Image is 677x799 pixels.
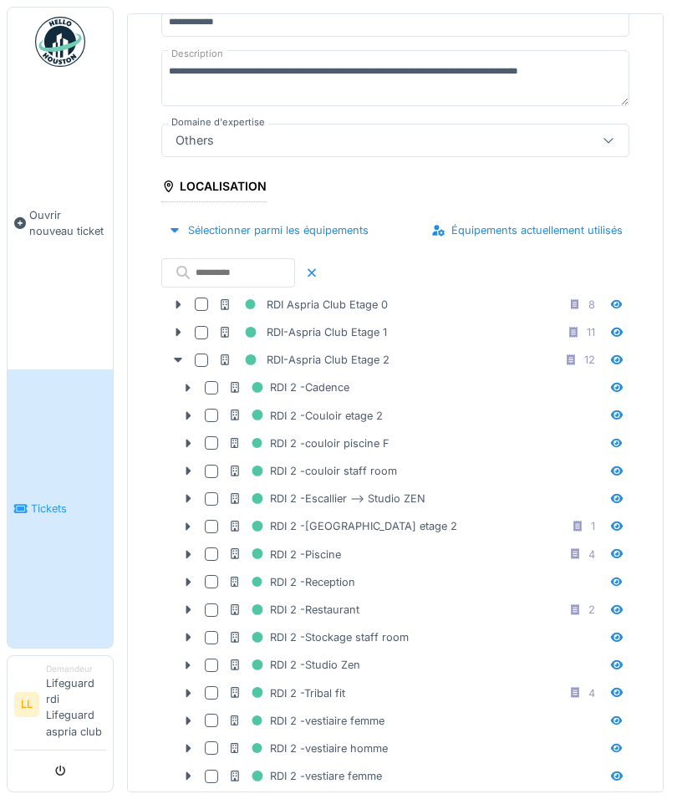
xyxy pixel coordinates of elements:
[31,501,106,517] span: Tickets
[35,17,85,67] img: Badge_color-CXgf-gQk.svg
[228,627,409,648] div: RDI 2 -Stockage staff room
[228,572,355,593] div: RDI 2 -Reception
[161,174,267,202] div: Localisation
[588,685,595,701] div: 4
[228,544,341,565] div: RDI 2 -Piscine
[591,518,595,534] div: 1
[228,516,457,537] div: RDI 2 -[GEOGRAPHIC_DATA] etage 2
[14,692,39,717] li: LL
[228,738,388,759] div: RDI 2 -vestiaire homme
[168,115,268,130] label: Domaine d'expertise
[218,294,388,315] div: RDI Aspria Club Etage 0
[228,377,349,398] div: RDI 2 -Cadence
[228,710,384,731] div: RDI 2 -vestiaire femme
[228,766,382,786] div: RDI 2 -vestiare femme
[584,352,595,368] div: 12
[588,297,595,313] div: 8
[228,433,389,454] div: RDI 2 -couloir piscine F
[8,76,113,369] a: Ouvrir nouveau ticket
[161,219,375,242] div: Sélectionner parmi les équipements
[228,654,360,675] div: RDI 2 -Studio Zen
[14,663,106,751] a: LL DemandeurLifeguard rdi Lifeguard aspria club
[425,219,629,242] div: Équipements actuellement utilisés
[29,207,106,239] span: Ouvrir nouveau ticket
[228,405,383,426] div: RDI 2 -Couloir etage 2
[46,663,106,746] li: Lifeguard rdi Lifeguard aspria club
[228,599,359,620] div: RDI 2 -Restaurant
[8,369,113,647] a: Tickets
[168,43,227,64] label: Description
[46,663,106,675] div: Demandeur
[588,602,595,618] div: 2
[588,547,595,562] div: 4
[169,131,221,150] div: Others
[587,324,595,340] div: 11
[228,461,397,481] div: RDI 2 -couloir staff room
[228,488,425,509] div: RDI 2 -Escallier --> Studio ZEN
[218,322,387,343] div: RDI-Aspria Club Etage 1
[228,683,345,704] div: RDI 2 -Tribal fit
[218,349,389,370] div: RDI-Aspria Club Etage 2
